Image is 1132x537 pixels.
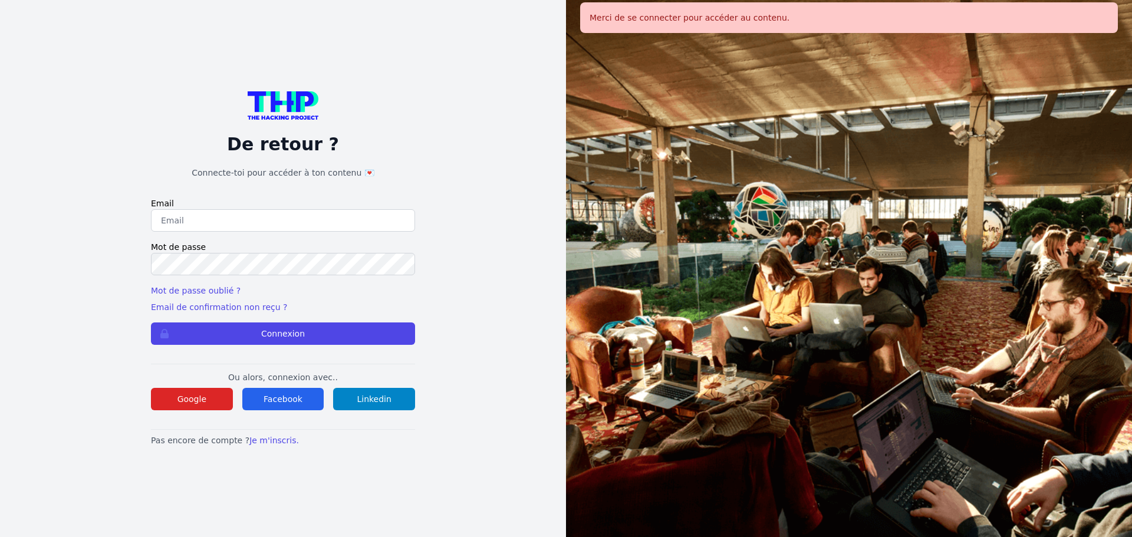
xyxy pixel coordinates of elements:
p: Pas encore de compte ? [151,434,415,446]
button: Google [151,388,233,410]
input: Email [151,209,415,232]
button: Connexion [151,322,415,345]
h1: Connecte-toi pour accéder à ton contenu 💌 [151,167,415,179]
p: Ou alors, connexion avec.. [151,371,415,383]
label: Email [151,197,415,209]
label: Mot de passe [151,241,415,253]
p: De retour ? [151,134,415,155]
img: logo [248,91,318,120]
a: Mot de passe oublié ? [151,286,241,295]
a: Email de confirmation non reçu ? [151,302,287,312]
div: Merci de se connecter pour accéder au contenu. [580,2,1118,33]
button: Linkedin [333,388,415,410]
a: Je m'inscris. [249,436,299,445]
button: Facebook [242,388,324,410]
